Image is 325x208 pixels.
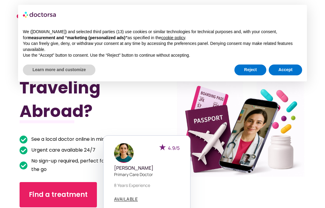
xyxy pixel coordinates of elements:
span: Find a treatment [29,190,88,200]
button: Learn more and customize [23,65,95,75]
p: You can freely give, deny, or withdraw your consent at any time by accessing the preferences pane... [23,41,302,52]
span: No sign-up required, perfect for tourists on the go [30,157,141,174]
button: Reject [234,65,266,75]
img: logo [23,10,57,19]
h5: [PERSON_NAME] [114,165,180,171]
strong: measurement and “marketing (personalized ads)” [28,35,127,40]
span: 4.9/5 [168,145,180,151]
button: Accept [269,65,302,75]
p: 8 years experience [114,182,180,188]
p: We ([DOMAIN_NAME]) and selected third parties (13) use cookies or similar technologies for techni... [23,29,302,41]
a: cookie policy [161,35,185,40]
span: Urgent care available 24/7 [30,146,95,154]
span: See a local doctor online in minutes [30,135,115,143]
a: Find a treatment [20,182,97,207]
p: Primary care doctor [114,171,180,178]
p: Use the “Accept” button to consent. Use the “Reject” button to continue without accepting. [23,52,302,58]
